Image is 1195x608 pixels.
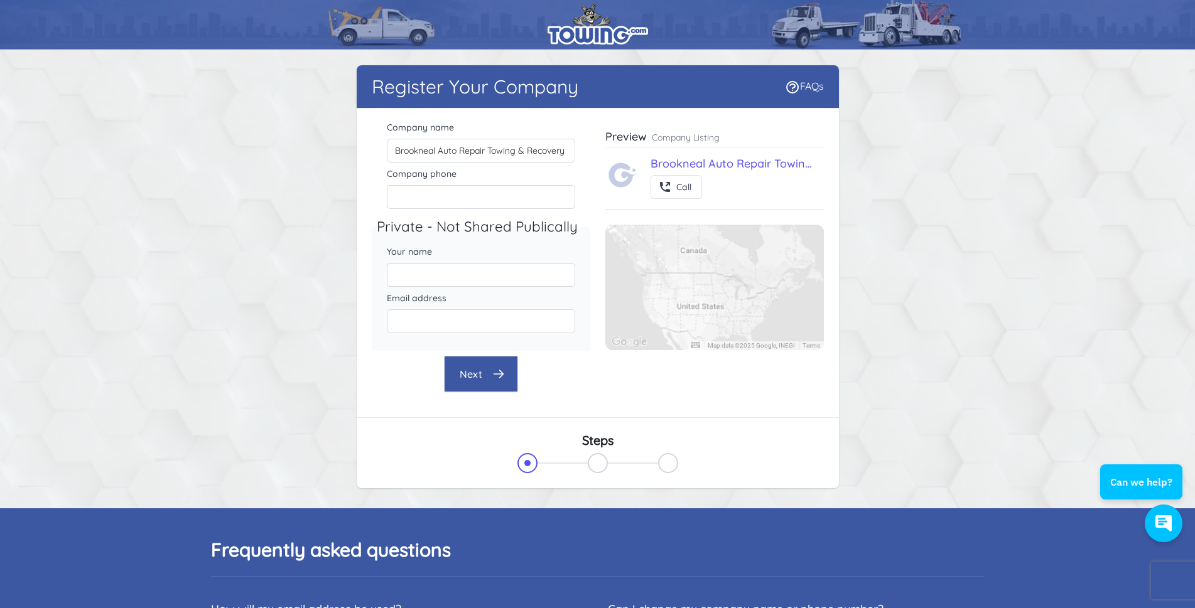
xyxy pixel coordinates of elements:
h3: Preview [605,129,647,144]
span: Map data ©2025 Google, INEGI [708,342,795,349]
div: Call [676,182,691,192]
label: Company phone [387,168,575,180]
a: Terms (opens in new tab) [803,342,820,349]
h3: Steps [372,433,824,448]
legend: Private - Not Shared Publically [377,216,595,238]
label: Company name [387,121,575,134]
button: Next [444,356,518,392]
iframe: Conversations [1092,430,1195,555]
p: Company Listing [652,131,720,144]
img: Towing.com Logo [608,160,638,190]
h1: Register Your Company [372,75,578,98]
a: Brookneal Auto Repair Towing & Recovery [651,156,875,171]
label: Email address [387,292,575,304]
button: Call [651,175,702,199]
h2: Frequently asked questions [211,538,985,561]
img: Google [608,334,650,350]
a: Open this area in Google Maps (opens a new window) [608,334,650,350]
label: Your name [387,245,575,258]
button: Keyboard shortcuts [691,342,700,348]
a: FAQs [785,80,824,92]
img: logo.png [548,3,648,45]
